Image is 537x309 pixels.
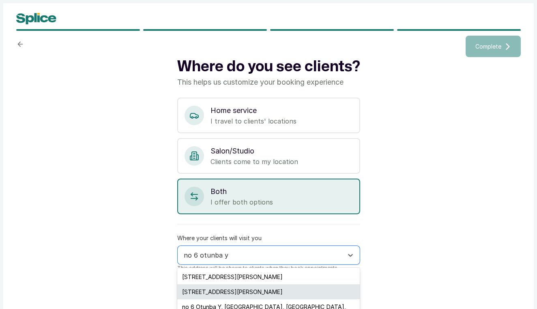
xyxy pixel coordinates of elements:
p: Salon/Studio [211,145,353,157]
p: This address will be shown to clients when they book appointments [177,265,360,271]
div: [STREET_ADDRESS][PERSON_NAME] [177,284,360,299]
p: I travel to clients' locations [211,116,353,126]
p: Clients come to my location [211,157,353,166]
h1: Where do you see clients? [177,57,360,77]
p: I offer both options [211,197,353,207]
label: Where your clients will visit you [177,234,262,242]
span: Complete [475,42,501,51]
div: Home serviceI travel to clients' locations [177,98,360,133]
div: Salon/StudioClients come to my location [177,138,360,174]
p: Both [211,186,353,197]
button: Complete [466,36,521,57]
p: This helps us customize your booking experience [177,77,360,88]
div: BothI offer both options [177,179,360,214]
p: Home service [211,105,353,116]
div: [STREET_ADDRESS][PERSON_NAME] [177,269,360,284]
